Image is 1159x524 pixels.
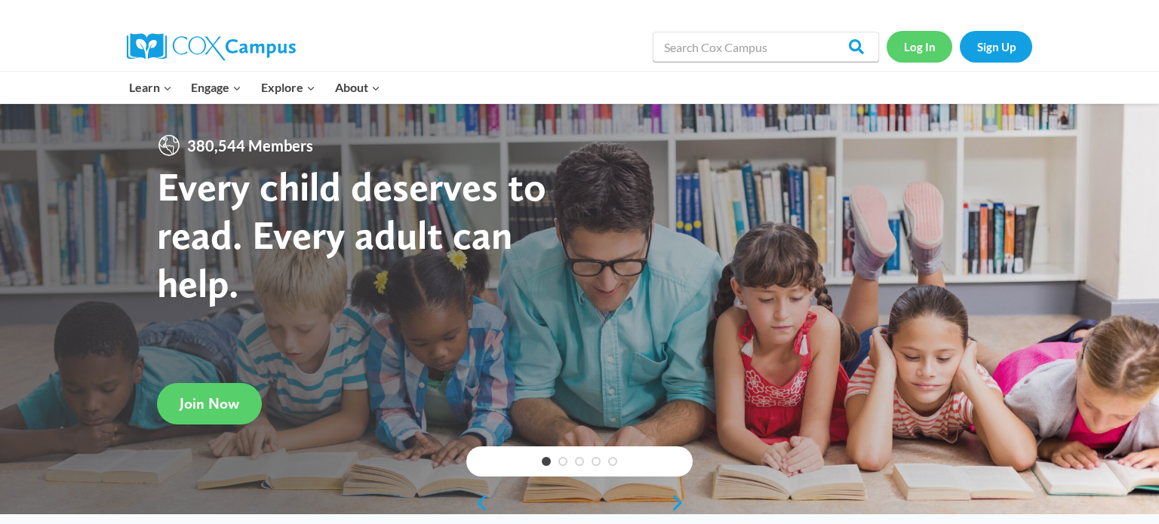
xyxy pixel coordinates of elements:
button: Child menu of Explore [251,72,325,103]
img: Cox Campus [127,33,296,60]
a: Log In [887,31,952,62]
div: content slider buttons [466,488,693,518]
span: Join Now [180,394,239,412]
a: Join Now [157,383,262,424]
span: 380,544 Members [181,133,319,158]
a: next [670,494,693,512]
strong: Every child deserves to read. Every adult can help. [157,162,546,306]
button: Child menu of Engage [182,72,252,103]
a: 3 [575,457,584,466]
button: Child menu of Learn [119,72,182,103]
button: Child menu of About [325,72,390,103]
input: Search Cox Campus [653,32,879,62]
a: Sign Up [960,31,1032,62]
a: 5 [608,457,617,466]
a: 2 [558,457,567,466]
a: previous [466,494,489,512]
a: 4 [592,457,601,466]
a: 1 [542,457,551,466]
nav: Secondary Navigation [887,31,1032,62]
nav: Primary Navigation [119,72,389,103]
